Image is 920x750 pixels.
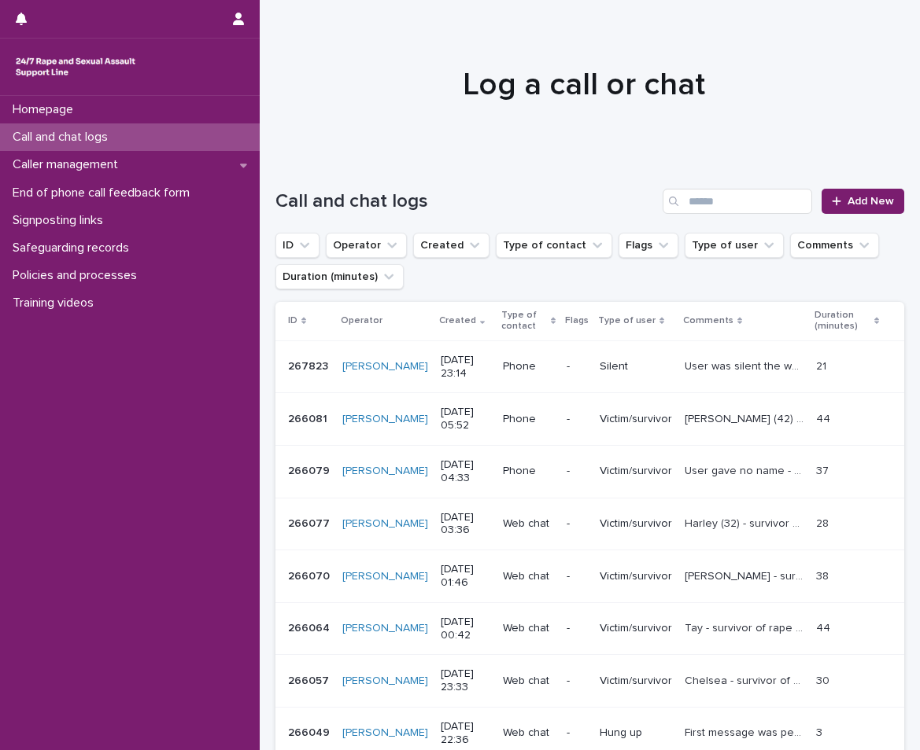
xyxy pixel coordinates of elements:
[600,413,672,426] p: Victim/survivor
[441,458,490,485] p: [DATE] 04:33
[275,550,904,603] tr: 266070266070 [PERSON_NAME] [DATE] 01:46Web chat-Victim/survivor[PERSON_NAME] - survivor of [MEDIC...
[6,268,150,283] p: Policies and processes
[503,570,554,583] p: Web chat
[6,157,131,172] p: Caller management
[342,622,428,635] a: [PERSON_NAME]
[567,570,587,583] p: -
[600,675,672,688] p: Victim/survivor
[685,619,807,635] p: Tay - survivor of rape and assault by penetration at a house party, discussed methods for coping ...
[816,567,832,583] p: 38
[685,410,807,426] p: Chris (42) - survivor of DV and SV by ex partner, discussed coping strategies and grounding for n...
[503,517,554,531] p: Web chat
[275,602,904,655] tr: 266064266064 [PERSON_NAME] [DATE] 00:42Web chat-Victim/survivorTay - survivor of rape and assault...
[288,312,297,329] p: ID
[342,413,428,426] a: [PERSON_NAME]
[288,410,331,426] p: 266081
[6,241,142,256] p: Safeguarding records
[567,622,587,635] p: -
[288,567,333,583] p: 266070
[685,461,807,478] p: User gave no name - experiencing a panic attack, conducted breathing exercises for most of the ca...
[567,517,587,531] p: -
[685,514,807,531] p: Harley (32) - survivor of CSA, discussed hopes and fears around disclosing to partner, briefly ex...
[816,514,832,531] p: 28
[275,190,656,213] h1: Call and chat logs
[342,465,428,478] a: [PERSON_NAME]
[567,465,587,478] p: -
[683,312,733,329] p: Comments
[619,233,678,258] button: Flags
[503,726,554,740] p: Web chat
[441,406,490,432] p: [DATE] 05:52
[503,622,554,635] p: Web chat
[503,413,554,426] p: Phone
[503,360,554,373] p: Phone
[503,465,554,478] p: Phone
[13,51,139,83] img: rhQMoQhaT3yELyF149Cw
[816,461,832,478] p: 37
[275,498,904,550] tr: 266077266077 [PERSON_NAME] [DATE] 03:36Web chat-Victim/survivorHarley (32) - survivor of CSA, dis...
[275,655,904,708] tr: 266057266057 [PERSON_NAME] [DATE] 23:33Web chat-Victim/survivorChelsea - survivor of rape, explor...
[441,354,490,381] p: [DATE] 23:14
[441,616,490,642] p: [DATE] 00:42
[441,511,490,538] p: [DATE] 03:36
[822,189,904,214] a: Add New
[567,360,587,373] p: -
[275,393,904,446] tr: 266081266081 [PERSON_NAME] [DATE] 05:52Phone-Victim/survivor[PERSON_NAME] (42) - survivor of DV a...
[600,570,672,583] p: Victim/survivor
[685,357,807,373] p: User was silent the whole call, informed of the silence policy a few times, gentle encouragement ...
[342,675,428,688] a: [PERSON_NAME]
[275,445,904,498] tr: 266079266079 [PERSON_NAME] [DATE] 04:33Phone-Victim/survivorUser gave no name - experiencing a [M...
[816,410,833,426] p: 44
[816,619,833,635] p: 44
[565,312,589,329] p: Flags
[288,619,333,635] p: 266064
[342,360,428,373] a: [PERSON_NAME]
[815,307,870,336] p: Duration (minutes)
[342,517,428,531] a: [PERSON_NAME]
[275,233,320,258] button: ID
[342,570,428,583] a: [PERSON_NAME]
[663,189,812,214] input: Search
[275,264,404,289] button: Duration (minutes)
[600,517,672,531] p: Victim/survivor
[503,675,554,688] p: Web chat
[598,312,656,329] p: Type of user
[288,357,331,373] p: 267823
[600,465,672,478] p: Victim/survivor
[685,567,807,583] p: Amelia - survivor of sexual abuse by her cousin, explored previously accessed support, discussed ...
[6,130,120,145] p: Call and chat logs
[816,357,829,373] p: 21
[567,675,587,688] p: -
[288,461,333,478] p: 266079
[790,233,879,258] button: Comments
[441,667,490,694] p: [DATE] 23:33
[685,723,807,740] p: First message was pending and did not send, chat session started message did not appear
[6,213,116,228] p: Signposting links
[288,723,333,740] p: 266049
[6,296,106,311] p: Training videos
[816,723,826,740] p: 3
[413,233,490,258] button: Created
[288,514,333,531] p: 266077
[567,726,587,740] p: -
[600,622,672,635] p: Victim/survivor
[501,307,547,336] p: Type of contact
[6,102,86,117] p: Homepage
[341,312,382,329] p: Operator
[600,360,672,373] p: Silent
[275,66,892,104] h1: Log a call or chat
[441,563,490,590] p: [DATE] 01:46
[441,720,490,747] p: [DATE] 22:36
[848,196,894,207] span: Add New
[6,186,202,200] p: End of phone call feedback form
[439,312,476,329] p: Created
[496,233,612,258] button: Type of contact
[342,726,428,740] a: [PERSON_NAME]
[567,413,587,426] p: -
[326,233,407,258] button: Operator
[288,671,332,688] p: 266057
[600,726,672,740] p: Hung up
[685,233,784,258] button: Type of user
[685,671,807,688] p: Chelsea - survivor of rape, explored counselling options and briefly discussed hopes and fears ar...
